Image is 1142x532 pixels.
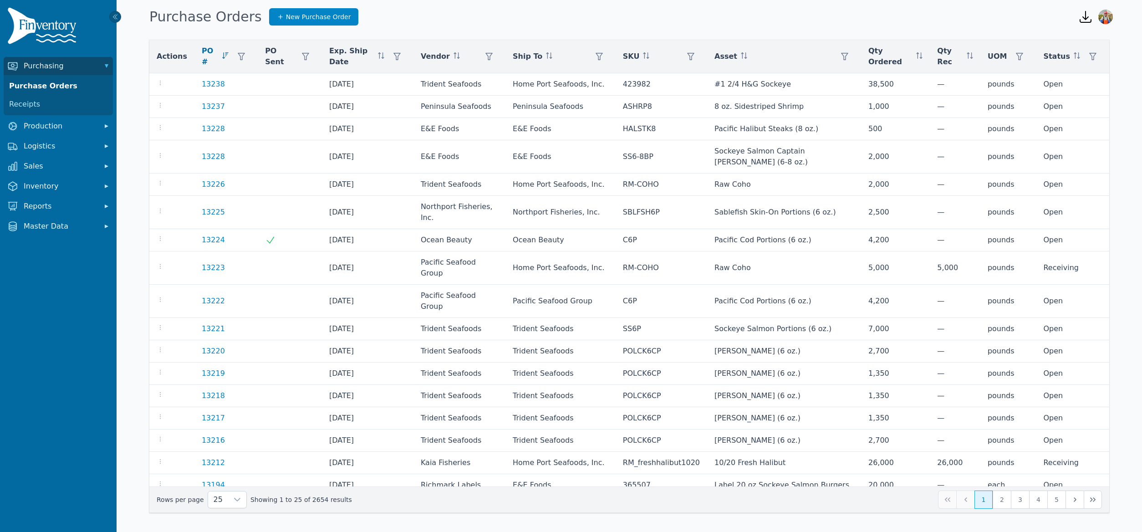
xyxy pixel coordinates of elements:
button: Page 1 [974,491,993,509]
td: each [980,474,1036,496]
span: Production [24,121,97,132]
td: Trident Seafoods [413,407,505,430]
td: 5,000 [861,251,930,285]
td: Kaia Fisheries [413,452,505,474]
td: E&E Foods [413,140,505,174]
td: 4,200 [861,285,930,318]
td: pounds [980,118,1036,140]
td: [DATE] [322,73,413,96]
td: Pacific Seafood Group [505,285,616,318]
td: Pacific Cod Portions (6 oz.) [707,285,861,318]
a: 13218 [202,390,225,401]
td: Trident Seafoods [413,318,505,340]
button: Production [4,117,113,135]
span: Rows per page [208,491,228,508]
td: — [930,474,980,496]
a: 13228 [202,123,225,134]
h1: Purchase Orders [149,9,262,25]
td: #1 2/4 H&G Sockeye [707,73,861,96]
td: pounds [980,452,1036,474]
a: 13238 [202,79,225,90]
td: [PERSON_NAME] (6 oz.) [707,407,861,430]
td: 26,000 [930,452,980,474]
td: pounds [980,318,1036,340]
td: [DATE] [322,318,413,340]
td: [PERSON_NAME] (6 oz.) [707,430,861,452]
td: [DATE] [322,251,413,285]
td: 2,500 [861,196,930,229]
span: PO # [202,46,219,67]
span: Showing 1 to 25 of 2654 results [250,495,352,504]
td: Ocean Beauty [505,229,616,251]
a: 13225 [202,207,225,218]
td: ASHRP8 [616,96,707,118]
td: — [930,318,980,340]
td: E&E Foods [413,118,505,140]
td: Pacific Seafood Group [413,251,505,285]
td: Trident Seafoods [505,385,616,407]
td: [PERSON_NAME] (6 oz.) [707,363,861,385]
td: — [930,73,980,96]
span: Reports [24,201,97,212]
td: 500 [861,118,930,140]
td: 4,200 [861,229,930,251]
td: Ocean Beauty [413,229,505,251]
td: [DATE] [322,174,413,196]
button: Sales [4,157,113,175]
td: 2,700 [861,430,930,452]
td: [DATE] [322,407,413,430]
button: Purchasing [4,57,113,75]
td: — [930,118,980,140]
td: Pacific Seafood Group [413,285,505,318]
td: Home Port Seafoods, Inc. [505,251,616,285]
button: Page 5 [1047,491,1066,509]
button: Page 3 [1011,491,1029,509]
td: C6P [616,229,707,251]
td: — [930,140,980,174]
td: pounds [980,363,1036,385]
td: Open [1036,118,1109,140]
td: Open [1036,229,1109,251]
img: Sera Wheeler [1098,10,1113,24]
td: Label 20 oz Sockeye Salmon Burgers [707,474,861,496]
td: pounds [980,174,1036,196]
a: 13212 [202,457,225,468]
button: Page 2 [993,491,1011,509]
td: pounds [980,385,1036,407]
td: Open [1036,407,1109,430]
td: Open [1036,474,1109,496]
td: Pacific Cod Portions (6 oz.) [707,229,861,251]
td: [DATE] [322,229,413,251]
span: Qty Ordered [868,46,913,67]
button: Inventory [4,177,113,195]
td: 26,000 [861,452,930,474]
td: — [930,385,980,407]
td: POLCK6CP [616,363,707,385]
td: pounds [980,407,1036,430]
td: Home Port Seafoods, Inc. [505,174,616,196]
td: SBLFSH6P [616,196,707,229]
td: Trident Seafoods [505,363,616,385]
td: — [930,196,980,229]
td: 8 oz. Sidestriped Shrimp [707,96,861,118]
a: 13216 [202,435,225,446]
td: POLCK6CP [616,385,707,407]
td: POLCK6CP [616,407,707,430]
span: Inventory [24,181,97,192]
td: pounds [980,430,1036,452]
td: [PERSON_NAME] (6 oz.) [707,340,861,363]
button: Reports [4,197,113,215]
td: 1,350 [861,385,930,407]
td: Receiving [1036,251,1109,285]
td: Peninsula Seafoods [505,96,616,118]
td: E&E Foods [505,118,616,140]
td: Pacific Halibut Steaks (8 oz.) [707,118,861,140]
a: 13228 [202,151,225,162]
button: Last Page [1084,491,1102,509]
td: 10/20 Fresh Halibut [707,452,861,474]
td: 7,000 [861,318,930,340]
td: 38,500 [861,73,930,96]
a: Purchase Orders [5,77,111,95]
td: pounds [980,285,1036,318]
a: 13219 [202,368,225,379]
